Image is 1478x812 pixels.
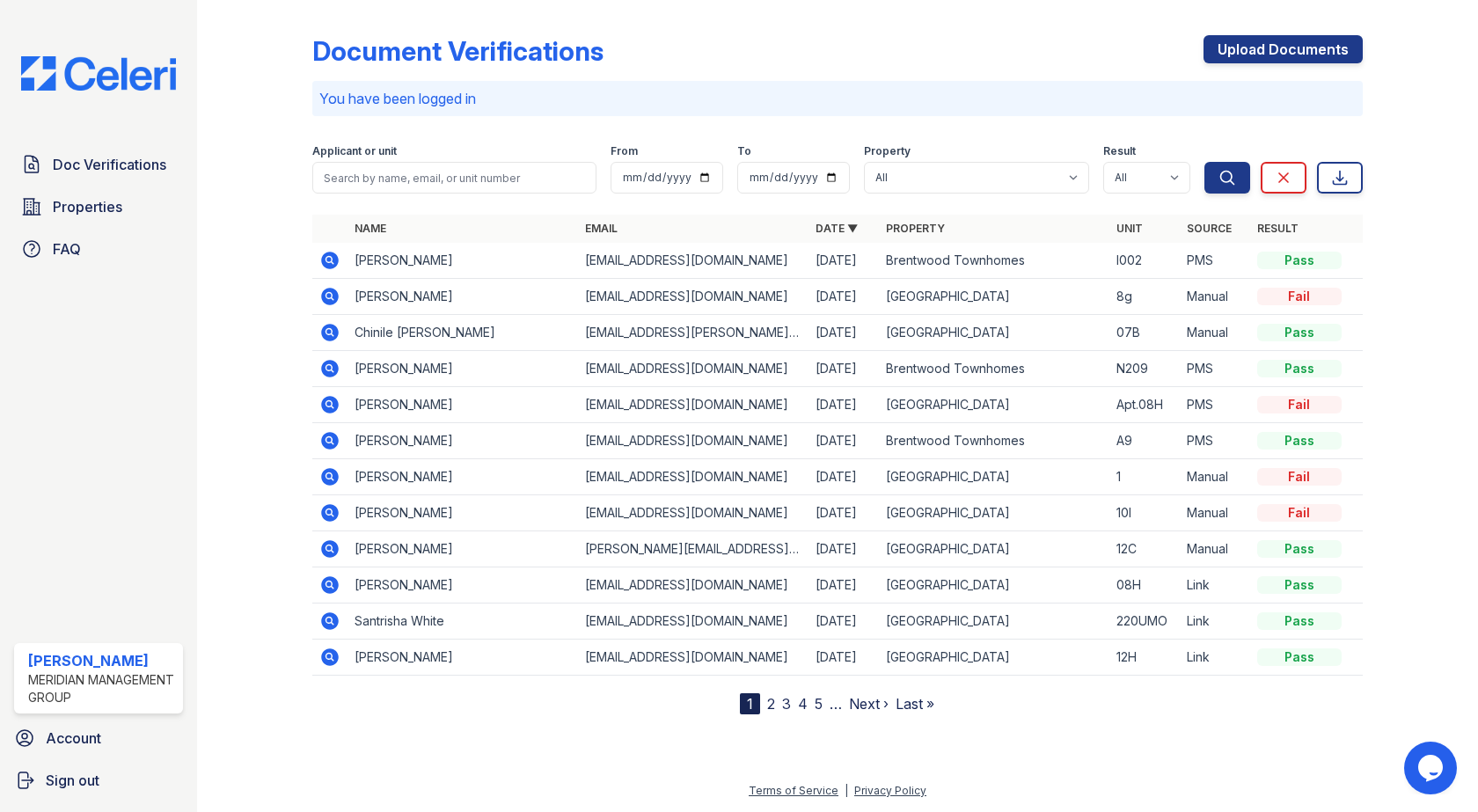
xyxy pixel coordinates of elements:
td: Link [1180,604,1250,640]
span: Properties [53,196,122,217]
td: [EMAIL_ADDRESS][DOMAIN_NAME] [578,640,809,676]
td: Brentwood Townhomes [879,243,1109,279]
div: Fail [1257,288,1342,305]
td: Link [1180,640,1250,676]
td: Santrisha White [348,604,578,640]
td: 10I [1109,495,1180,531]
td: [PERSON_NAME] [348,243,578,279]
td: [GEOGRAPHIC_DATA] [879,531,1109,567]
td: [DATE] [809,640,879,676]
td: 8g [1109,279,1180,315]
td: [GEOGRAPHIC_DATA] [879,604,1109,640]
td: 08H [1109,567,1180,604]
span: Account [46,728,101,749]
a: Terms of Service [749,784,838,797]
td: [DATE] [809,243,879,279]
td: [PERSON_NAME] [348,423,578,459]
td: 12H [1109,640,1180,676]
td: [EMAIL_ADDRESS][DOMAIN_NAME] [578,495,809,531]
td: Manual [1180,279,1250,315]
td: 07B [1109,315,1180,351]
a: Properties [14,189,183,224]
a: Property [886,222,945,235]
div: Pass [1257,324,1342,341]
td: Chinile [PERSON_NAME] [348,315,578,351]
td: Brentwood Townhomes [879,351,1109,387]
td: [DATE] [809,351,879,387]
div: Pass [1257,612,1342,630]
td: Manual [1180,531,1250,567]
a: FAQ [14,231,183,267]
td: [GEOGRAPHIC_DATA] [879,640,1109,676]
td: Brentwood Townhomes [879,423,1109,459]
td: [EMAIL_ADDRESS][DOMAIN_NAME] [578,423,809,459]
td: [DATE] [809,604,879,640]
td: [EMAIL_ADDRESS][DOMAIN_NAME] [578,459,809,495]
a: 2 [767,695,775,713]
a: Email [585,222,618,235]
td: [EMAIL_ADDRESS][PERSON_NAME][DOMAIN_NAME] [578,315,809,351]
td: Manual [1180,495,1250,531]
input: Search by name, email, or unit number [312,162,596,194]
td: [EMAIL_ADDRESS][DOMAIN_NAME] [578,279,809,315]
div: Pass [1257,540,1342,558]
div: Pass [1257,576,1342,594]
div: Pass [1257,432,1342,450]
div: 1 [740,693,760,714]
div: Document Verifications [312,35,604,67]
td: Manual [1180,315,1250,351]
div: [PERSON_NAME] [28,650,176,671]
span: FAQ [53,238,81,260]
td: 12C [1109,531,1180,567]
td: [EMAIL_ADDRESS][DOMAIN_NAME] [578,567,809,604]
p: You have been logged in [319,88,1355,109]
td: PMS [1180,243,1250,279]
div: Pass [1257,648,1342,666]
td: Manual [1180,459,1250,495]
a: Privacy Policy [854,784,926,797]
td: PMS [1180,423,1250,459]
td: [PERSON_NAME] [348,495,578,531]
td: [PERSON_NAME] [348,640,578,676]
td: PMS [1180,387,1250,423]
td: 220UMO [1109,604,1180,640]
div: Fail [1257,504,1342,522]
td: [PERSON_NAME] [348,351,578,387]
td: [PERSON_NAME] [348,279,578,315]
td: [GEOGRAPHIC_DATA] [879,459,1109,495]
label: Property [864,144,911,158]
a: Name [355,222,386,235]
td: [PERSON_NAME] [348,531,578,567]
td: [DATE] [809,279,879,315]
label: From [611,144,638,158]
a: 4 [798,695,808,713]
td: [PERSON_NAME][EMAIL_ADDRESS][DOMAIN_NAME] [578,531,809,567]
a: Next › [849,695,889,713]
td: [EMAIL_ADDRESS][DOMAIN_NAME] [578,604,809,640]
iframe: chat widget [1404,742,1460,794]
td: [DATE] [809,423,879,459]
a: Unit [1116,222,1143,235]
a: Sign out [7,763,190,798]
label: Applicant or unit [312,144,397,158]
td: [DATE] [809,495,879,531]
td: 1 [1109,459,1180,495]
td: A9 [1109,423,1180,459]
a: Source [1187,222,1232,235]
div: | [845,784,848,797]
td: PMS [1180,351,1250,387]
span: … [830,693,842,714]
a: Upload Documents [1204,35,1363,63]
td: [DATE] [809,531,879,567]
span: Doc Verifications [53,154,166,175]
a: Doc Verifications [14,147,183,182]
label: Result [1103,144,1136,158]
td: [GEOGRAPHIC_DATA] [879,279,1109,315]
div: Fail [1257,396,1342,413]
td: [PERSON_NAME] [348,567,578,604]
td: [DATE] [809,387,879,423]
td: [PERSON_NAME] [348,387,578,423]
td: Apt.08H [1109,387,1180,423]
td: [DATE] [809,459,879,495]
div: Pass [1257,360,1342,377]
